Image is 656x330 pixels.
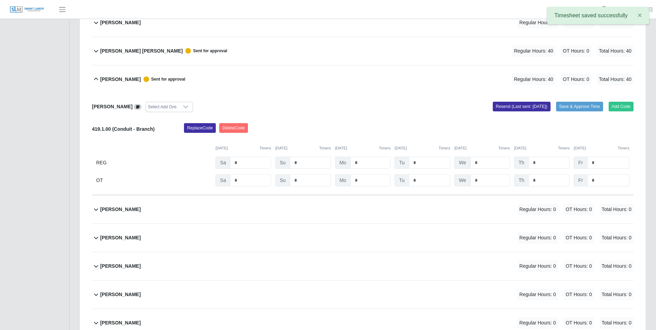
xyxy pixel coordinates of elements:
[100,206,141,213] b: [PERSON_NAME]
[600,317,634,329] span: Total Hours: 0
[574,157,587,169] span: Fr
[92,224,634,252] button: [PERSON_NAME] Regular Hours: 0 OT Hours: 0 Total Hours: 0
[92,65,634,93] button: [PERSON_NAME] Sent for approval Regular Hours: 40 OT Hours: 0 Total Hours: 40
[517,289,558,300] span: Regular Hours: 0
[395,174,409,186] span: Tu
[517,232,558,244] span: Regular Hours: 0
[517,317,558,329] span: Regular Hours: 0
[146,102,179,112] div: Select Add Ons
[92,9,634,37] button: [PERSON_NAME] Regular Hours: 0 OT Hours: 0 Total Hours: 0
[618,145,629,151] button: Timers
[574,145,629,151] div: [DATE]
[558,145,570,151] button: Timers
[512,74,555,85] span: Regular Hours: 40
[609,102,634,111] button: Add Code
[92,252,634,280] button: [PERSON_NAME] Regular Hours: 0 OT Hours: 0 Total Hours: 0
[100,291,141,298] b: [PERSON_NAME]
[92,104,132,109] b: [PERSON_NAME]
[517,260,558,272] span: Regular Hours: 0
[259,145,271,151] button: Timers
[141,76,185,82] span: Sent for approval
[454,174,471,186] span: We
[395,145,450,151] div: [DATE]
[454,145,510,151] div: [DATE]
[613,6,653,13] a: [PERSON_NAME]
[215,174,230,186] span: Sa
[561,74,591,85] span: OT Hours: 0
[134,104,141,109] a: View/Edit Notes
[215,157,230,169] span: Sa
[92,195,634,223] button: [PERSON_NAME] Regular Hours: 0 OT Hours: 0 Total Hours: 0
[183,48,227,54] span: Sent for approval
[600,204,634,215] span: Total Hours: 0
[275,174,290,186] span: Su
[514,157,529,169] span: Th
[335,174,351,186] span: Mo
[92,126,155,132] b: 419.1.00 (Conduit - Branch)
[10,6,44,13] img: SLM Logo
[96,174,211,186] div: OT
[395,157,409,169] span: Tu
[275,145,331,151] div: [DATE]
[556,102,603,111] button: Save & Approve Time
[597,74,634,85] span: Total Hours: 40
[215,145,271,151] div: [DATE]
[438,145,450,151] button: Timers
[335,145,391,151] div: [DATE]
[600,260,634,272] span: Total Hours: 0
[517,17,558,28] span: Regular Hours: 0
[454,157,471,169] span: We
[335,157,351,169] span: Mo
[514,145,570,151] div: [DATE]
[597,45,634,57] span: Total Hours: 40
[638,11,642,19] span: ×
[100,47,183,55] b: [PERSON_NAME] [PERSON_NAME]
[514,174,529,186] span: Th
[564,232,594,244] span: OT Hours: 0
[498,145,510,151] button: Timers
[493,102,551,111] button: Resend (Last sent: [DATE])
[184,123,216,133] button: ReplaceCode
[100,234,141,241] b: [PERSON_NAME]
[100,19,141,26] b: [PERSON_NAME]
[600,232,634,244] span: Total Hours: 0
[100,319,141,327] b: [PERSON_NAME]
[517,204,558,215] span: Regular Hours: 0
[564,204,594,215] span: OT Hours: 0
[512,45,555,57] span: Regular Hours: 40
[100,76,141,83] b: [PERSON_NAME]
[600,289,634,300] span: Total Hours: 0
[219,123,248,133] button: DeleteCode
[561,45,591,57] span: OT Hours: 0
[92,281,634,309] button: [PERSON_NAME] Regular Hours: 0 OT Hours: 0 Total Hours: 0
[96,157,211,169] div: REG
[547,7,649,24] div: Timesheet saved successfully
[564,260,594,272] span: OT Hours: 0
[319,145,331,151] button: Timers
[574,174,587,186] span: Fr
[275,157,290,169] span: Su
[564,289,594,300] span: OT Hours: 0
[92,37,634,65] button: [PERSON_NAME] [PERSON_NAME] Sent for approval Regular Hours: 40 OT Hours: 0 Total Hours: 40
[379,145,391,151] button: Timers
[100,263,141,270] b: [PERSON_NAME]
[564,317,594,329] span: OT Hours: 0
